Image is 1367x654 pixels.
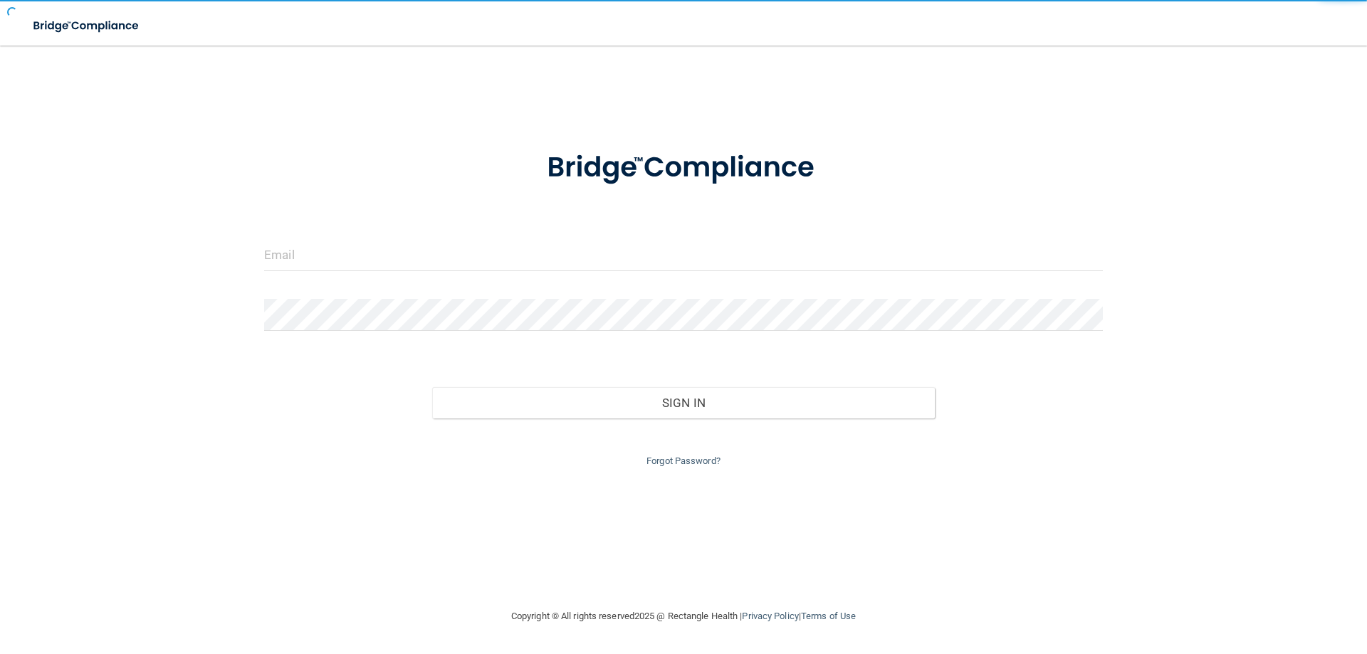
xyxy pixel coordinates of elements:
input: Email [264,239,1103,271]
img: bridge_compliance_login_screen.278c3ca4.svg [518,131,849,205]
a: Terms of Use [801,611,856,621]
div: Copyright © All rights reserved 2025 @ Rectangle Health | | [424,594,943,639]
a: Privacy Policy [742,611,798,621]
a: Forgot Password? [646,455,721,466]
img: bridge_compliance_login_screen.278c3ca4.svg [21,11,152,41]
button: Sign In [432,387,936,418]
